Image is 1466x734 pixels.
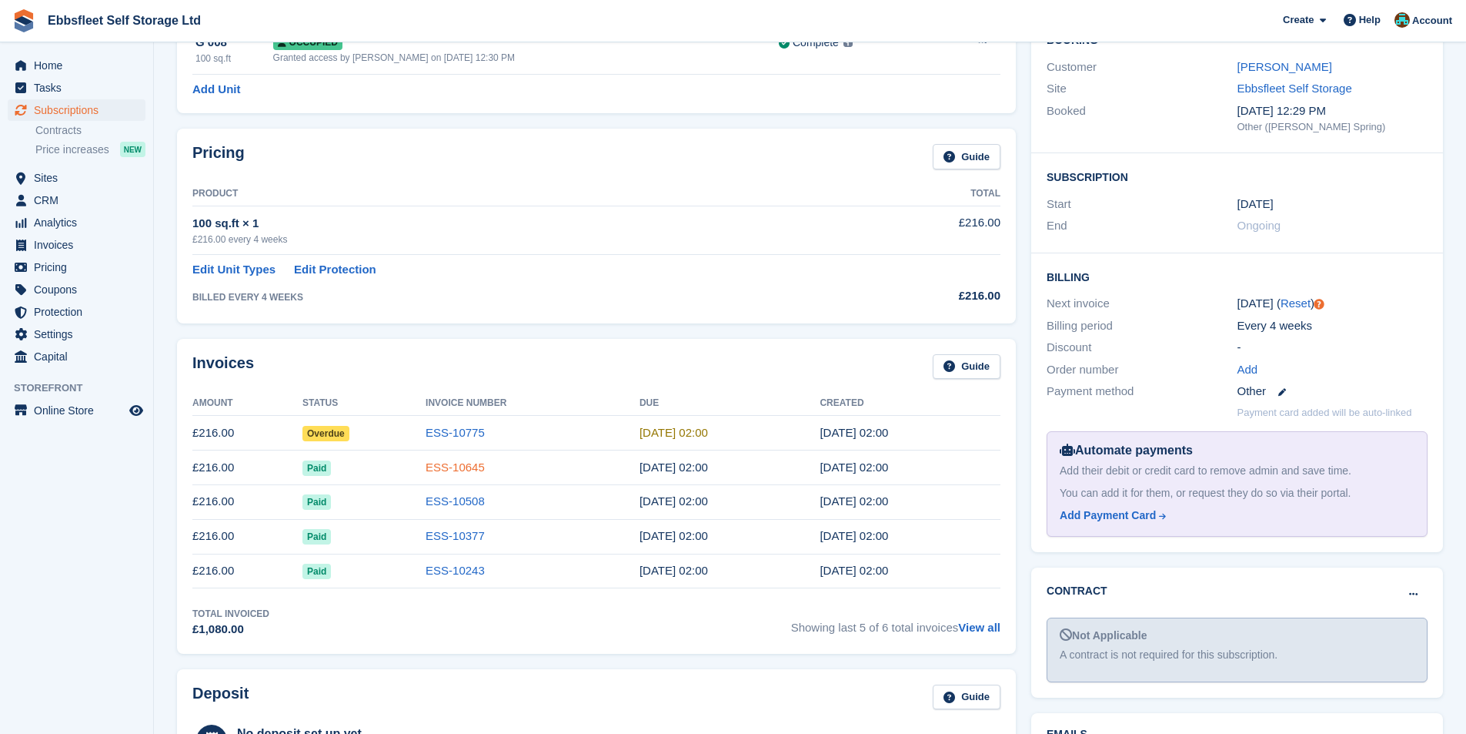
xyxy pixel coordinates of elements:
[933,144,1000,169] a: Guide
[302,494,331,510] span: Paid
[1237,317,1428,335] div: Every 4 weeks
[42,8,207,33] a: Ebbsfleet Self Storage Ltd
[1047,361,1237,379] div: Order number
[426,391,639,416] th: Invoice Number
[127,401,145,420] a: Preview store
[1047,169,1428,184] h2: Subscription
[302,564,331,579] span: Paid
[1047,196,1237,213] div: Start
[1060,628,1414,644] div: Not Applicable
[302,529,331,545] span: Paid
[851,182,1000,206] th: Total
[192,215,851,233] div: 100 sq.ft × 1
[8,301,145,323] a: menu
[1237,119,1428,135] div: Other ([PERSON_NAME] Spring)
[8,234,145,256] a: menu
[8,212,145,233] a: menu
[192,554,302,588] td: £216.00
[933,685,1000,710] a: Guide
[1047,317,1237,335] div: Billing period
[1047,383,1237,401] div: Payment method
[1060,485,1414,501] div: You can add it for them, or request they do so via their portal.
[851,287,1000,305] div: £216.00
[1312,297,1326,311] div: Tooltip anchor
[793,35,839,51] div: Complete
[192,451,302,485] td: £216.00
[192,607,269,621] div: Total Invoiced
[426,461,485,474] a: ESS-10645
[192,182,851,206] th: Product
[1047,102,1237,135] div: Booked
[8,77,145,99] a: menu
[1047,59,1237,76] div: Customer
[34,77,126,99] span: Tasks
[35,141,145,158] a: Price increases NEW
[8,55,145,76] a: menu
[8,400,145,421] a: menu
[192,685,249,710] h2: Deposit
[195,52,273,65] div: 100 sq.ft
[1281,297,1311,310] a: Reset
[34,234,126,256] span: Invoices
[1237,196,1274,213] time: 2025-03-30 01:00:00 UTC
[1060,508,1156,524] div: Add Payment Card
[1237,219,1281,232] span: Ongoing
[1047,339,1237,357] div: Discount
[8,256,145,278] a: menu
[820,426,888,439] time: 2025-08-17 01:00:42 UTC
[639,494,708,508] time: 2025-06-23 01:00:00 UTC
[1394,12,1410,28] img: George Spring
[1237,339,1428,357] div: -
[426,494,485,508] a: ESS-10508
[1283,12,1314,28] span: Create
[1359,12,1381,28] span: Help
[34,55,126,76] span: Home
[273,51,779,65] div: Granted access by [PERSON_NAME] on [DATE] 12:30 PM
[12,9,35,32] img: stora-icon-8386f47178a22dfd0bd8f6a31ec36ba5ce8667c1dd55bd0f319d3a0aa187defe.svg
[35,142,109,157] span: Price increases
[426,426,485,439] a: ESS-10775
[192,261,276,279] a: Edit Unit Types
[34,167,126,189] span: Sites
[1060,441,1414,460] div: Automate payments
[195,34,273,52] div: G 008
[1060,463,1414,479] div: Add their debit or credit card to remove admin and save time.
[820,564,888,577] time: 2025-04-27 01:00:28 UTC
[851,206,1000,254] td: £216.00
[1237,295,1428,313] div: [DATE] ( )
[791,607,1000,638] span: Showing last 5 of 6 total invoices
[1412,13,1452,28] span: Account
[1237,361,1258,379] a: Add
[34,99,126,121] span: Subscriptions
[820,391,1000,416] th: Created
[639,426,708,439] time: 2025-08-18 01:00:00 UTC
[34,189,126,211] span: CRM
[8,346,145,367] a: menu
[1047,269,1428,284] h2: Billing
[8,279,145,300] a: menu
[34,279,126,300] span: Coupons
[820,494,888,508] time: 2025-06-22 01:00:14 UTC
[1060,508,1408,524] a: Add Payment Card
[192,81,240,99] a: Add Unit
[639,391,820,416] th: Due
[192,233,851,246] div: £216.00 every 4 weeks
[273,35,342,50] span: Occupied
[639,529,708,542] time: 2025-05-26 01:00:00 UTC
[1047,583,1107,599] h2: Contract
[34,323,126,345] span: Settings
[34,256,126,278] span: Pricing
[192,416,302,451] td: £216.00
[34,301,126,323] span: Protection
[1237,102,1428,120] div: [DATE] 12:29 PM
[8,99,145,121] a: menu
[192,519,302,554] td: £216.00
[639,461,708,474] time: 2025-07-21 01:00:00 UTC
[192,621,269,638] div: £1,080.00
[8,167,145,189] a: menu
[302,461,331,476] span: Paid
[302,391,426,416] th: Status
[1237,405,1412,421] p: Payment card added will be auto-linked
[14,380,153,396] span: Storefront
[639,564,708,577] time: 2025-04-28 01:00:00 UTC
